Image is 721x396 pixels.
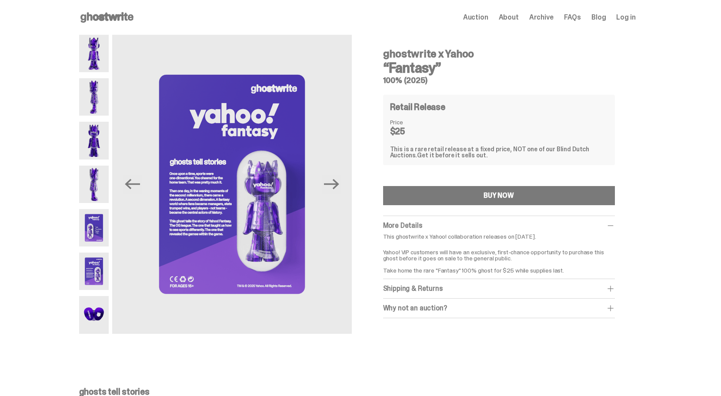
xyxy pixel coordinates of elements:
h3: “Fantasy” [383,61,615,75]
a: Log in [616,14,635,21]
img: Yahoo-HG---3.png [79,122,109,159]
p: ghosts tell stories [79,387,636,396]
img: Yahoo-HG---5.png [79,209,109,246]
p: Yahoo! VIP customers will have an exclusive, first-chance opportunity to purchase this ghost befo... [383,243,615,273]
img: Yahoo-HG---6.png [79,253,109,290]
span: Get it before it sells out. [417,151,487,159]
dt: Price [390,119,434,125]
dd: $25 [390,127,434,136]
h4: ghostwrite x Yahoo [383,49,615,59]
img: Yahoo-HG---7.png [79,296,109,333]
h4: Retail Release [390,103,445,111]
a: Auction [463,14,488,21]
button: Previous [123,175,142,194]
a: About [499,14,519,21]
img: Yahoo-HG---4.png [79,166,109,203]
img: Yahoo-HG---6.png [112,35,351,334]
span: More Details [383,221,422,230]
button: BUY NOW [383,186,615,205]
a: Blog [591,14,606,21]
div: Why not an auction? [383,304,615,313]
div: This is a rare retail release at a fixed price, NOT one of our Blind Dutch Auctions. [390,146,608,158]
img: Yahoo-HG---1.png [79,35,109,72]
h5: 100% (2025) [383,77,615,84]
div: BUY NOW [484,192,514,199]
a: Archive [529,14,554,21]
div: Shipping & Returns [383,284,615,293]
a: FAQs [564,14,581,21]
button: Next [322,175,341,194]
img: Yahoo-HG---2.png [79,78,109,116]
p: This ghostwrite x Yahoo! collaboration releases on [DATE]. [383,233,615,240]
